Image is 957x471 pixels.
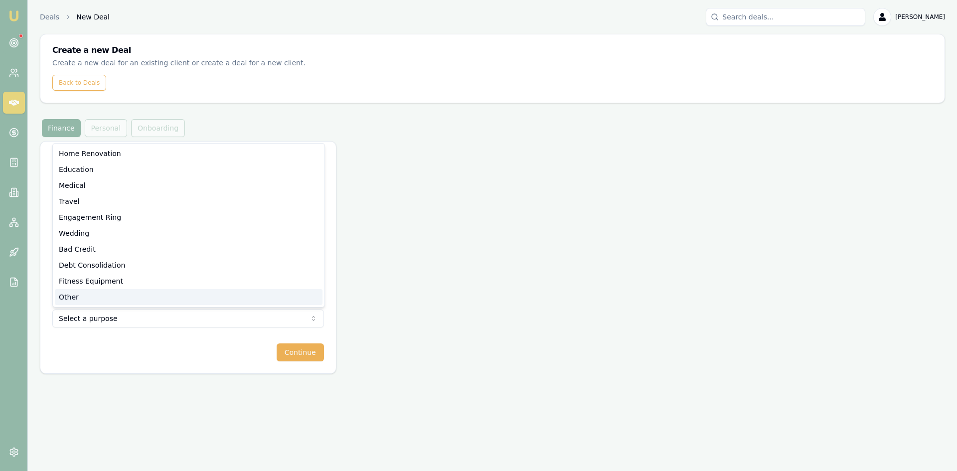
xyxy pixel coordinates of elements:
[59,228,89,238] span: Wedding
[59,260,125,270] span: Debt Consolidation
[59,196,80,206] span: Travel
[59,212,121,222] span: Engagement Ring
[59,292,79,302] span: Other
[59,180,86,190] span: Medical
[59,164,94,174] span: Education
[59,276,123,286] span: Fitness Equipment
[59,244,96,254] span: Bad Credit
[59,149,121,158] span: Home Renovation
